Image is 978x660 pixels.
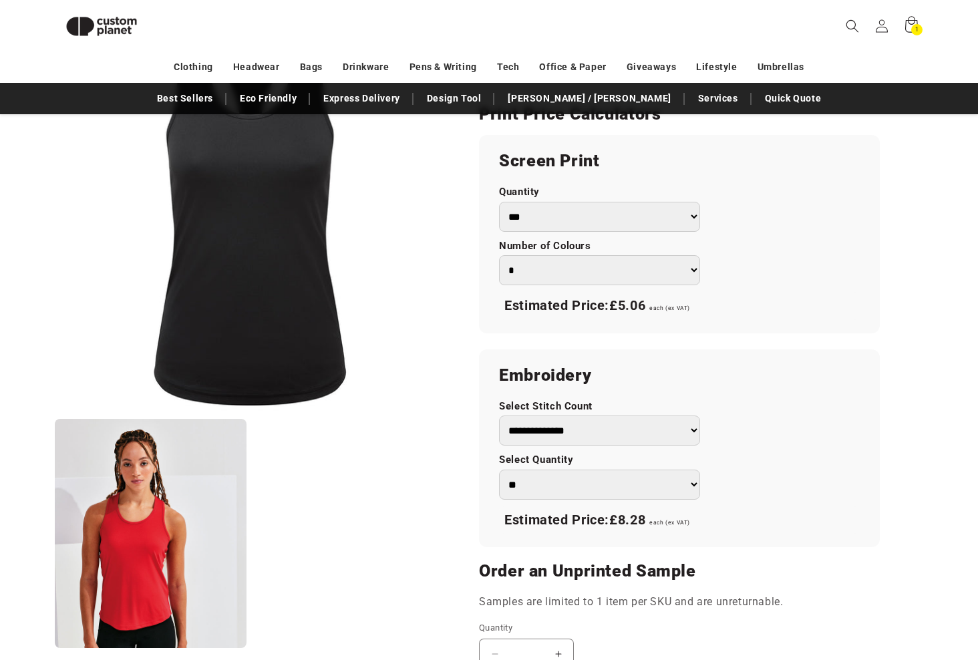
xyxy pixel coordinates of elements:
[499,150,860,172] h2: Screen Print
[691,87,745,110] a: Services
[479,560,880,582] h2: Order an Unprinted Sample
[55,20,446,649] media-gallery: Gallery Viewer
[609,297,645,313] span: £5.06
[649,305,690,311] span: each (ex VAT)
[915,24,919,35] span: 1
[499,365,860,386] h2: Embroidery
[343,55,389,79] a: Drinkware
[499,186,860,198] label: Quantity
[499,240,860,253] label: Number of Colours
[499,454,860,466] label: Select Quantity
[479,593,880,612] p: Samples are limited to 1 item per SKU and are unreturnable.
[755,516,978,660] iframe: Chat Widget
[317,87,407,110] a: Express Delivery
[150,87,220,110] a: Best Sellers
[233,55,280,79] a: Headwear
[539,55,606,79] a: Office & Paper
[174,55,213,79] a: Clothing
[501,87,677,110] a: [PERSON_NAME] / [PERSON_NAME]
[300,55,323,79] a: Bags
[649,519,690,526] span: each (ex VAT)
[233,87,303,110] a: Eco Friendly
[609,512,645,528] span: £8.28
[499,506,860,534] div: Estimated Price:
[758,55,804,79] a: Umbrellas
[497,55,519,79] a: Tech
[479,621,773,635] label: Quantity
[627,55,676,79] a: Giveaways
[758,87,828,110] a: Quick Quote
[499,292,860,320] div: Estimated Price:
[410,55,477,79] a: Pens & Writing
[420,87,488,110] a: Design Tool
[696,55,737,79] a: Lifestyle
[499,400,860,413] label: Select Stitch Count
[55,5,148,47] img: Custom Planet
[838,11,867,41] summary: Search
